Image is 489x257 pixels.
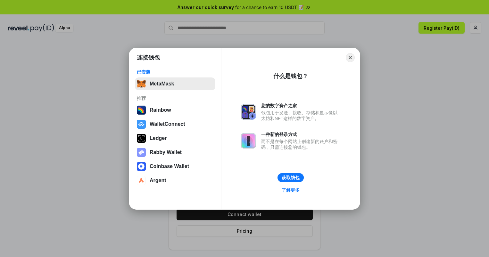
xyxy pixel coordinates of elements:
img: svg+xml,%3Csvg%20xmlns%3D%22http%3A%2F%2Fwww.w3.org%2F2000%2Fsvg%22%20fill%3D%22none%22%20viewBox... [241,133,256,149]
div: 了解更多 [282,187,300,193]
img: svg+xml,%3Csvg%20fill%3D%22none%22%20height%3D%2233%22%20viewBox%3D%220%200%2035%2033%22%20width%... [137,79,146,88]
div: 什么是钱包？ [273,72,308,80]
button: 获取钱包 [278,173,304,182]
div: 您的数字资产之家 [261,103,341,108]
div: 获取钱包 [282,175,300,181]
img: svg+xml,%3Csvg%20width%3D%22120%22%20height%3D%22120%22%20viewBox%3D%220%200%20120%20120%22%20fil... [137,106,146,115]
a: 了解更多 [278,186,303,194]
img: svg+xml,%3Csvg%20width%3D%2228%22%20height%3D%2228%22%20viewBox%3D%220%200%2028%2028%22%20fill%3D... [137,162,146,171]
div: Coinbase Wallet [150,164,189,169]
button: Rabby Wallet [135,146,215,159]
div: 钱包用于发送、接收、存储和显示像以太坊和NFT这样的数字资产。 [261,110,341,121]
div: Rainbow [150,107,171,113]
button: MetaMask [135,77,215,90]
img: svg+xml,%3Csvg%20xmlns%3D%22http%3A%2F%2Fwww.w3.org%2F2000%2Fsvg%22%20fill%3D%22none%22%20viewBox... [137,148,146,157]
div: 而不是在每个网站上创建新的账户和密码，只需连接您的钱包。 [261,139,341,150]
img: svg+xml,%3Csvg%20width%3D%2228%22%20height%3D%2228%22%20viewBox%3D%220%200%2028%2028%22%20fill%3D... [137,176,146,185]
div: Argent [150,178,166,183]
button: Argent [135,174,215,187]
button: Close [346,53,355,62]
button: Coinbase Wallet [135,160,215,173]
div: 推荐 [137,95,213,101]
button: Rainbow [135,104,215,116]
button: WalletConnect [135,118,215,131]
img: svg+xml,%3Csvg%20xmlns%3D%22http%3A%2F%2Fwww.w3.org%2F2000%2Fsvg%22%20width%3D%2228%22%20height%3... [137,134,146,143]
img: svg+xml,%3Csvg%20xmlns%3D%22http%3A%2F%2Fwww.w3.org%2F2000%2Fsvg%22%20fill%3D%22none%22%20viewBox... [241,104,256,120]
div: WalletConnect [150,121,185,127]
img: svg+xml,%3Csvg%20width%3D%2228%22%20height%3D%2228%22%20viewBox%3D%220%200%2028%2028%22%20fill%3D... [137,120,146,129]
div: MetaMask [150,81,174,87]
div: 已安装 [137,69,213,75]
button: Ledger [135,132,215,145]
div: Rabby Wallet [150,149,182,155]
div: Ledger [150,135,167,141]
h1: 连接钱包 [137,54,160,61]
div: 一种新的登录方式 [261,132,341,137]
